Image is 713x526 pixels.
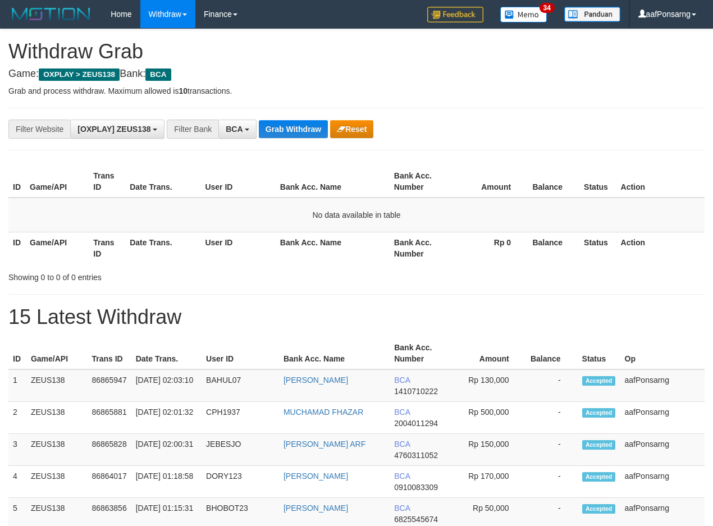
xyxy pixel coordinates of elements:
[390,166,453,198] th: Bank Acc. Number
[394,451,438,460] span: Copy 4760311052 to clipboard
[87,434,131,466] td: 86865828
[8,369,26,402] td: 1
[526,402,578,434] td: -
[528,166,579,198] th: Balance
[77,125,150,134] span: [OXPLAY] ZEUS138
[167,120,218,139] div: Filter Bank
[8,85,705,97] p: Grab and process withdraw. Maximum allowed is transactions.
[226,125,243,134] span: BCA
[8,40,705,63] h1: Withdraw Grab
[284,440,365,449] a: [PERSON_NAME] ARF
[8,267,289,283] div: Showing 0 to 0 of 0 entries
[87,369,131,402] td: 86865947
[330,120,373,138] button: Reset
[276,232,390,264] th: Bank Acc. Name
[26,402,88,434] td: ZEUS138
[582,504,616,514] span: Accepted
[578,337,620,369] th: Status
[620,337,705,369] th: Op
[582,472,616,482] span: Accepted
[259,120,328,138] button: Grab Withdraw
[8,68,705,80] h4: Game: Bank:
[276,166,390,198] th: Bank Acc. Name
[202,337,279,369] th: User ID
[8,434,26,466] td: 3
[582,376,616,386] span: Accepted
[89,166,125,198] th: Trans ID
[528,232,579,264] th: Balance
[526,466,578,498] td: -
[125,232,200,264] th: Date Trans.
[8,232,25,264] th: ID
[394,419,438,428] span: Copy 2004011294 to clipboard
[8,166,25,198] th: ID
[453,232,528,264] th: Rp 0
[284,408,363,417] a: MUCHAMAD FHAZAR
[8,6,94,22] img: MOTION_logo.png
[394,408,410,417] span: BCA
[453,166,528,198] th: Amount
[526,337,578,369] th: Balance
[394,472,410,481] span: BCA
[26,369,88,402] td: ZEUS138
[582,440,616,450] span: Accepted
[200,166,275,198] th: User ID
[500,7,547,22] img: Button%20Memo.svg
[284,376,348,385] a: [PERSON_NAME]
[579,232,616,264] th: Status
[427,7,483,22] img: Feedback.jpg
[620,402,705,434] td: aafPonsarng
[131,434,202,466] td: [DATE] 02:00:31
[620,466,705,498] td: aafPonsarng
[452,466,525,498] td: Rp 170,000
[526,434,578,466] td: -
[616,166,705,198] th: Action
[39,68,120,81] span: OXPLAY > ZEUS138
[526,369,578,402] td: -
[452,402,525,434] td: Rp 500,000
[26,434,88,466] td: ZEUS138
[202,369,279,402] td: BAHUL07
[8,466,26,498] td: 4
[390,232,453,264] th: Bank Acc. Number
[25,166,89,198] th: Game/API
[87,337,131,369] th: Trans ID
[202,402,279,434] td: CPH1937
[620,369,705,402] td: aafPonsarng
[8,337,26,369] th: ID
[125,166,200,198] th: Date Trans.
[145,68,171,81] span: BCA
[452,369,525,402] td: Rp 130,000
[26,337,88,369] th: Game/API
[25,232,89,264] th: Game/API
[202,434,279,466] td: JEBESJO
[131,337,202,369] th: Date Trans.
[26,466,88,498] td: ZEUS138
[87,402,131,434] td: 86865881
[394,515,438,524] span: Copy 6825545674 to clipboard
[582,408,616,418] span: Accepted
[564,7,620,22] img: panduan.png
[218,120,257,139] button: BCA
[616,232,705,264] th: Action
[452,337,525,369] th: Amount
[394,440,410,449] span: BCA
[540,3,555,13] span: 34
[89,232,125,264] th: Trans ID
[579,166,616,198] th: Status
[8,198,705,232] td: No data available in table
[452,434,525,466] td: Rp 150,000
[70,120,164,139] button: [OXPLAY] ZEUS138
[394,387,438,396] span: Copy 1410710222 to clipboard
[131,402,202,434] td: [DATE] 02:01:32
[8,306,705,328] h1: 15 Latest Withdraw
[8,120,70,139] div: Filter Website
[284,504,348,513] a: [PERSON_NAME]
[394,504,410,513] span: BCA
[279,337,390,369] th: Bank Acc. Name
[394,376,410,385] span: BCA
[202,466,279,498] td: DORY123
[131,466,202,498] td: [DATE] 01:18:58
[284,472,348,481] a: [PERSON_NAME]
[620,434,705,466] td: aafPonsarng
